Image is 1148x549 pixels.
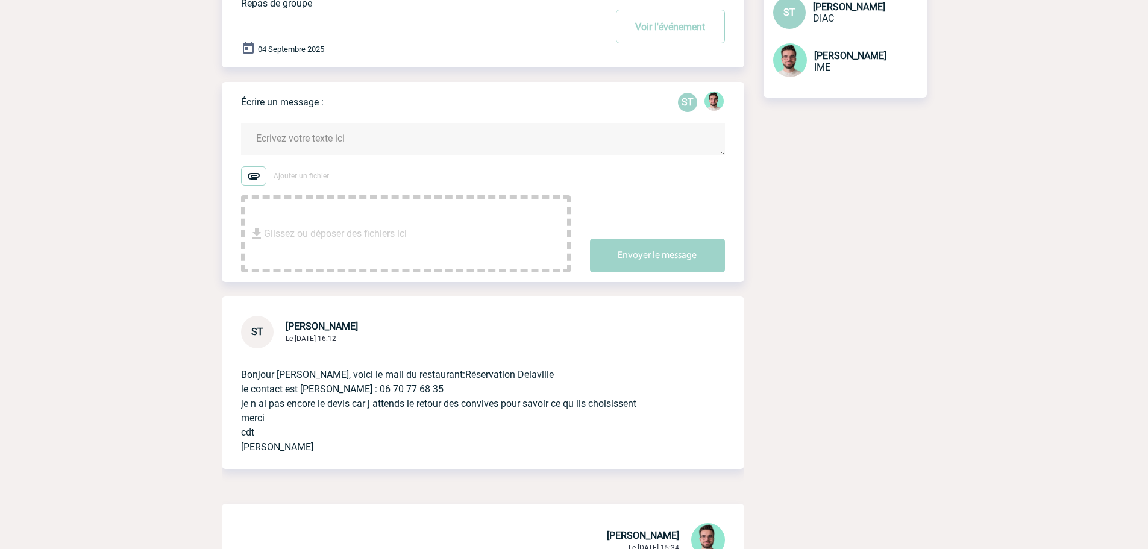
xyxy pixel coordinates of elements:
[616,10,725,43] button: Voir l'événement
[704,92,724,111] img: 121547-2.png
[590,239,725,272] button: Envoyer le message
[249,227,264,241] img: file_download.svg
[813,13,834,24] span: DIAC
[783,7,795,18] span: ST
[814,61,830,73] span: IME
[678,93,697,112] div: Stephanie TROUILLET
[814,50,886,61] span: [PERSON_NAME]
[286,321,358,332] span: [PERSON_NAME]
[274,172,329,180] span: Ajouter un fichier
[813,1,885,13] span: [PERSON_NAME]
[264,204,407,264] span: Glissez ou déposer des fichiers ici
[258,45,324,54] span: 04 Septembre 2025
[678,93,697,112] p: ST
[286,334,336,343] span: Le [DATE] 16:12
[241,348,691,454] p: Bonjour [PERSON_NAME], voici le mail du restaurant:Réservation Delaville le contact est [PERSON_N...
[704,92,724,113] div: Benjamin ROLAND
[251,326,263,337] span: ST
[241,96,324,108] p: Écrire un message :
[773,43,807,77] img: 121547-2.png
[607,530,679,541] span: [PERSON_NAME]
